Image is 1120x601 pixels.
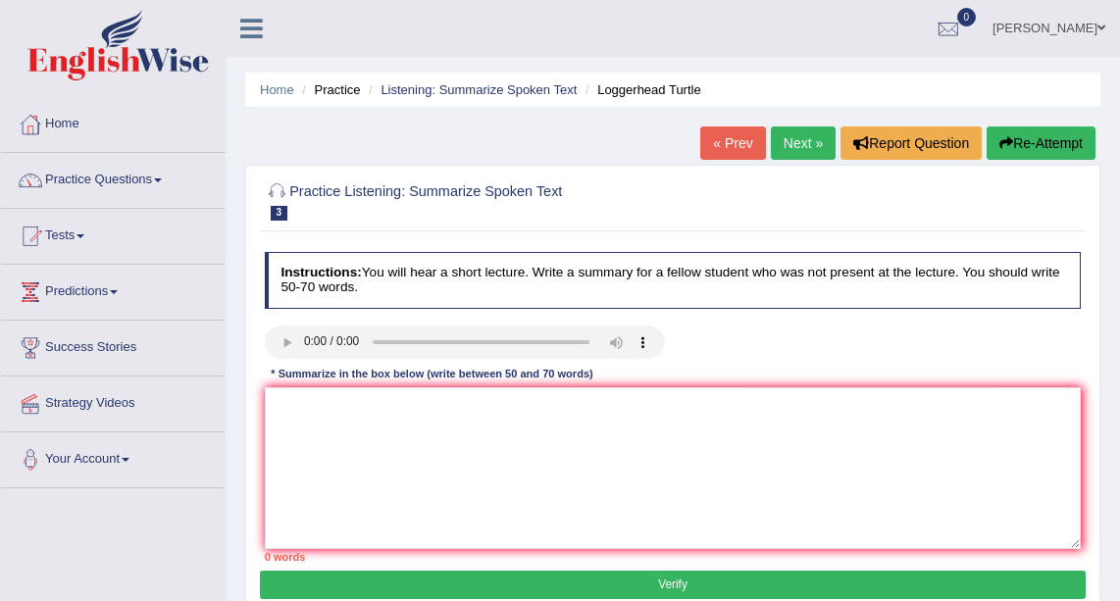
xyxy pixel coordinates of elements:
[1,97,225,146] a: Home
[987,126,1095,160] button: Re-Attempt
[265,179,771,221] h2: Practice Listening: Summarize Spoken Text
[381,82,577,97] a: Listening: Summarize Spoken Text
[1,265,225,314] a: Predictions
[1,153,225,202] a: Practice Questions
[297,80,360,99] li: Practice
[771,126,836,160] a: Next »
[1,321,225,370] a: Success Stories
[260,82,294,97] a: Home
[265,367,600,383] div: * Summarize in the box below (write between 50 and 70 words)
[280,265,361,279] b: Instructions:
[1,376,225,426] a: Strategy Videos
[265,549,1082,565] div: 0 words
[581,80,701,99] li: Loggerhead Turtle
[700,126,765,160] a: « Prev
[271,206,288,221] span: 3
[1,209,225,258] a: Tests
[260,571,1085,599] button: Verify
[1,432,225,481] a: Your Account
[265,252,1082,308] h4: You will hear a short lecture. Write a summary for a fellow student who was not present at the le...
[840,126,982,160] button: Report Question
[957,8,977,26] span: 0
